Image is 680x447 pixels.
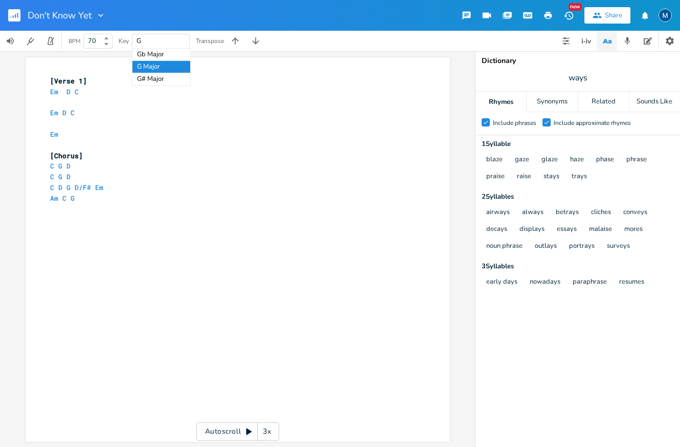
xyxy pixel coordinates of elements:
span: C [71,108,75,117]
span: G [58,172,62,181]
button: malaise [589,225,612,234]
div: Gb Major [132,49,190,61]
span: [Chorus] [50,151,83,160]
span: C [75,87,79,96]
div: Share [605,11,622,20]
button: displays [519,225,545,234]
button: blaze [486,156,503,164]
span: D [66,161,71,171]
div: Transpose [196,38,224,44]
button: praise [486,173,505,181]
span: D [66,172,71,181]
button: glaze [541,156,558,164]
span: C [50,161,54,171]
button: stays [543,173,559,181]
span: C [62,194,66,203]
div: Sounds Like [629,92,680,112]
button: cliches [591,208,611,217]
button: always [522,208,543,217]
button: nowadays [530,278,560,287]
button: outlays [535,242,557,251]
button: phrase [626,156,647,164]
div: 3 Syllable s [482,263,674,270]
span: Em [50,130,58,139]
button: trays [572,173,587,181]
img: Matt Monyhan [659,9,672,22]
div: Rhymes [475,92,526,112]
button: decays [486,225,507,234]
button: conveys [623,208,647,217]
span: Em [50,108,58,117]
div: G# Major [132,73,190,86]
button: raise [517,173,531,181]
span: Am [50,194,58,203]
span: G [71,194,75,203]
button: gaze [515,156,529,164]
div: G Major [132,61,190,73]
span: D/F# [75,183,91,192]
button: betrays [556,208,579,217]
div: BPM [69,38,80,44]
span: C [50,172,54,181]
span: C [50,183,54,192]
div: Key [119,38,129,44]
span: Don't Know Yet [28,11,92,20]
span: D [66,87,71,96]
div: Dictionary [482,57,674,65]
button: resumes [619,278,644,287]
button: mores [624,225,643,234]
span: D [62,108,66,117]
div: Include approximate rhymes [554,120,631,126]
div: Include phrases [493,120,536,126]
div: New [569,3,582,11]
button: noun phrase [486,242,523,251]
span: G [66,183,71,192]
div: Synonyms [527,92,577,112]
button: early days [486,278,517,287]
button: paraphrase [573,278,607,287]
span: [Verse 1] [50,76,87,86]
span: ways [569,72,587,84]
div: 3x [258,422,276,441]
button: Share [584,7,630,24]
button: phase [596,156,614,164]
span: D [58,183,62,192]
button: haze [570,156,584,164]
button: surveys [607,242,630,251]
span: Em [50,87,58,96]
div: Autoscroll [196,422,279,441]
button: New [558,6,579,25]
div: 2 Syllable s [482,194,674,200]
button: essays [557,225,577,234]
div: Related [578,92,629,112]
span: Em [95,183,103,192]
button: portrays [569,242,595,251]
span: G [58,161,62,171]
div: 1 Syllable [482,141,674,147]
button: airways [486,208,510,217]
